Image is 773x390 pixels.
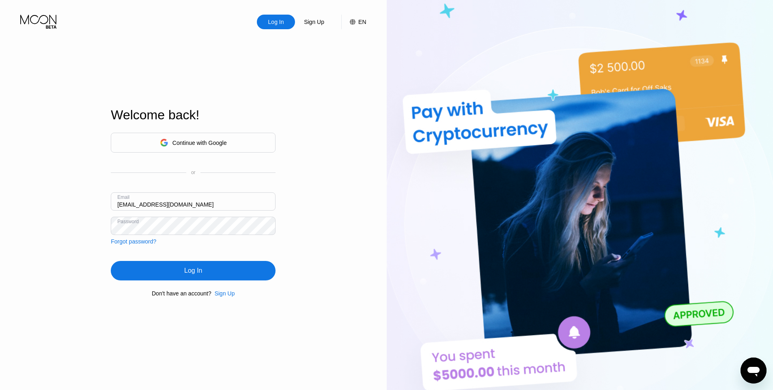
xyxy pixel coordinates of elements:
div: Sign Up [295,15,333,29]
div: Log In [267,18,285,26]
div: Continue with Google [111,133,276,153]
div: Continue with Google [172,140,227,146]
div: Forgot password? [111,238,156,245]
div: or [191,170,196,175]
div: EN [358,19,366,25]
div: Sign Up [215,290,235,297]
div: Sign Up [303,18,325,26]
div: Log In [111,261,276,280]
div: Don't have an account? [152,290,211,297]
div: Log In [184,267,202,275]
div: Log In [257,15,295,29]
div: Email [117,194,129,200]
iframe: Button to launch messaging window [741,358,767,384]
div: EN [341,15,366,29]
div: Password [117,219,139,224]
div: Sign Up [211,290,235,297]
div: Welcome back! [111,108,276,123]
